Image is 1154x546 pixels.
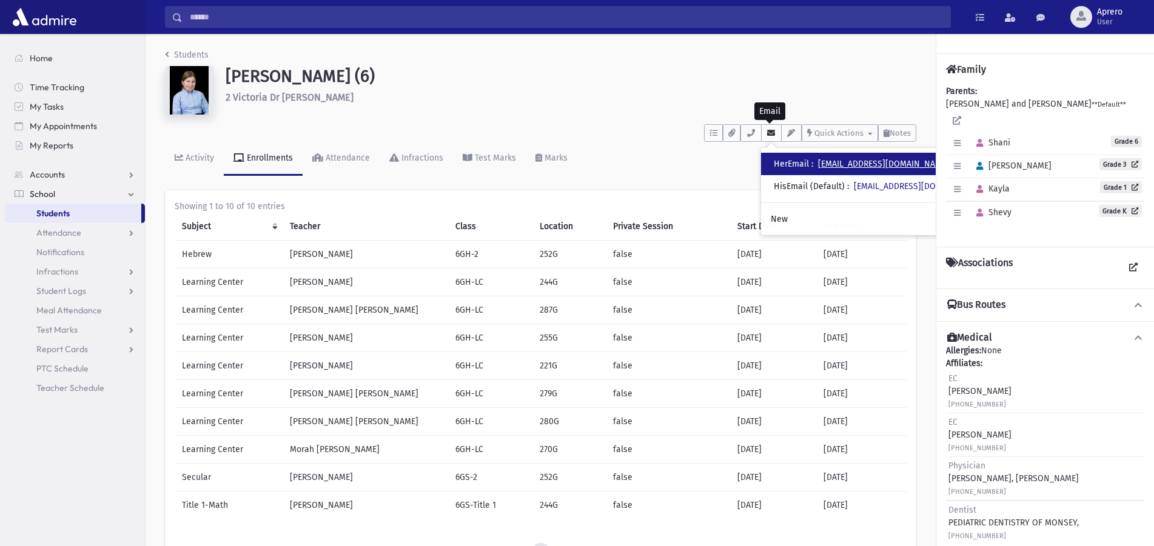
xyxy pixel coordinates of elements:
a: Test Marks [453,142,526,176]
td: Learning Center [175,408,283,436]
td: [DATE] [730,352,817,380]
td: 244G [532,268,606,296]
td: Hebrew [175,241,283,268]
td: Secular [175,464,283,491]
div: HerEmail [774,158,949,170]
span: My Appointments [30,121,97,132]
span: Grade 6 [1111,136,1142,147]
a: [EMAIL_ADDRESS][DOMAIN_NAME] [818,159,949,169]
a: Activity [165,142,224,176]
a: Accounts [5,165,145,184]
td: Learning Center [175,324,283,352]
a: Grade 3 [1099,158,1142,170]
td: [PERSON_NAME] [283,464,449,491]
a: Attendance [303,142,380,176]
span: Shevy [971,207,1011,218]
a: View all Associations [1122,257,1144,279]
a: Test Marks [5,320,145,339]
th: Teacher [283,213,449,241]
a: PTC Schedule [5,359,145,378]
div: Test Marks [472,153,516,163]
span: Kayla [971,184,1010,194]
td: 6GH-LC [448,352,532,380]
td: 270G [532,436,606,464]
td: false [606,352,730,380]
td: [DATE] [730,241,817,268]
h4: Associations [946,257,1013,279]
div: PEDIATRIC DENTISTRY OF MONSEY, [948,504,1079,542]
b: Affiliates: [946,358,982,368]
span: PTC Schedule [36,363,89,374]
nav: breadcrumb [165,48,209,66]
h4: Medical [947,331,992,344]
span: Attendance [36,227,81,238]
td: false [606,380,730,408]
th: Class [448,213,532,241]
span: Dentist [948,505,976,515]
a: Notifications [5,242,145,262]
button: Notes [878,124,916,142]
small: [PHONE_NUMBER] [948,488,1006,496]
td: 287G [532,296,606,324]
td: Title 1-Math [175,491,283,519]
td: Learning Center [175,296,283,324]
td: 6GH-LC [448,324,532,352]
span: Infractions [36,266,78,277]
td: false [606,241,730,268]
td: [DATE] [816,296,907,324]
td: 252G [532,241,606,268]
a: Infractions [5,262,145,281]
th: Private Session [606,213,730,241]
td: false [606,296,730,324]
td: 244G [532,491,606,519]
h1: [PERSON_NAME] (6) [226,66,916,87]
span: Shani [971,138,1010,148]
div: HisEmail (Default) [774,180,985,193]
td: 6GH-LC [448,380,532,408]
a: [EMAIL_ADDRESS][DOMAIN_NAME] [854,181,985,191]
div: Email [754,102,785,120]
td: [DATE] [730,268,817,296]
td: Learning Center [175,436,283,464]
span: Aprero [1097,7,1122,17]
td: false [606,268,730,296]
span: Accounts [30,169,65,180]
td: false [606,491,730,519]
td: [PERSON_NAME] [283,352,449,380]
a: Student Logs [5,281,145,301]
td: 280G [532,408,606,436]
span: Teacher Schedule [36,382,104,393]
div: Showing 1 to 10 of 10 entries [175,200,907,213]
a: Teacher Schedule [5,378,145,398]
td: [DATE] [730,408,817,436]
small: [PHONE_NUMBER] [948,444,1006,452]
button: Medical [946,331,1144,344]
span: : [847,181,849,191]
td: [DATE] [730,491,817,519]
button: Bus Routes [946,299,1144,311]
a: My Tasks [5,97,145,116]
td: Morah [PERSON_NAME] [283,436,449,464]
td: [DATE] [816,464,907,491]
div: [PERSON_NAME] and [PERSON_NAME] [946,85,1144,237]
span: Meal Attendance [36,305,102,316]
th: Start Date [730,213,817,241]
a: Marks [526,142,577,176]
td: 255G [532,324,606,352]
div: [PERSON_NAME] [948,416,1011,454]
td: 221G [532,352,606,380]
a: Home [5,48,145,68]
td: Learning Center [175,268,283,296]
td: [DATE] [816,324,907,352]
span: Home [30,53,53,64]
span: Report Cards [36,344,88,355]
small: [PHONE_NUMBER] [948,401,1006,408]
span: Student Logs [36,285,86,296]
span: Test Marks [36,324,78,335]
td: 279G [532,380,606,408]
td: [PERSON_NAME] [PERSON_NAME] [283,296,449,324]
td: [DATE] [730,464,817,491]
td: 6GH-LC [448,268,532,296]
td: 6GS-2 [448,464,532,491]
a: My Appointments [5,116,145,136]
